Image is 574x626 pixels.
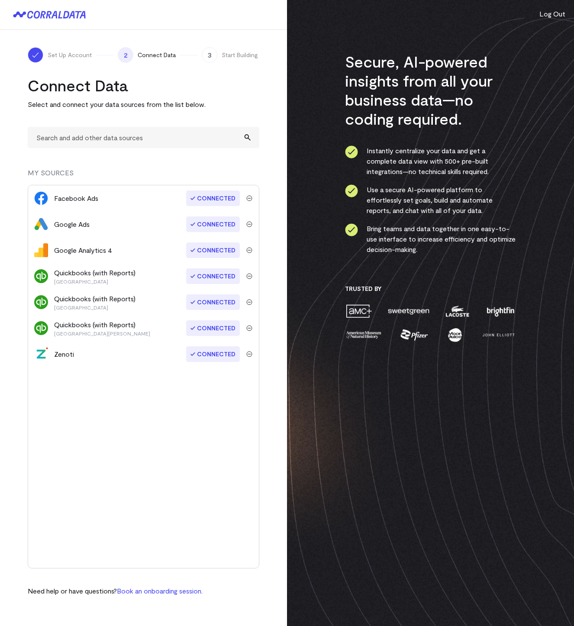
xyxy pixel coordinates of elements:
[246,195,252,201] img: trash-40e54a27.svg
[28,168,259,185] div: MY SOURCES
[246,299,252,305] img: trash-40e54a27.svg
[246,247,252,253] img: trash-40e54a27.svg
[345,223,358,236] img: ico-check-circle-4b19435c.svg
[34,191,48,205] img: facebook_ads-56946ca1.svg
[34,321,48,335] img: quickbooks-67797952.svg
[345,327,382,342] img: amnh-5afada46.png
[345,184,358,197] img: ico-check-circle-4b19435c.svg
[246,221,252,227] img: trash-40e54a27.svg
[54,304,135,311] p: [GEOGRAPHIC_DATA]
[28,76,259,95] h2: Connect Data
[54,349,74,359] div: Zenoti
[48,51,92,59] span: Set Up Account
[446,327,464,342] img: moon-juice-c312e729.png
[345,52,516,128] h3: Secure, AI-powered insights from all your business data—no coding required.
[34,243,48,257] img: google_analytics_4-4ee20295.svg
[117,587,203,595] a: Book an onboarding session.
[186,346,240,362] span: Connected
[186,216,240,232] span: Connected
[345,285,516,293] h3: Trusted By
[31,51,40,59] img: ico-check-white-5ff98cb1.svg
[28,127,259,148] input: Search and add other data sources
[202,47,217,63] span: 3
[387,303,430,319] img: sweetgreen-1d1fb32c.png
[445,303,470,319] img: lacoste-7a6b0538.png
[34,347,48,361] img: zenoti-2086f9c1.png
[481,327,516,342] img: john-elliott-25751c40.png
[400,327,429,342] img: pfizer-e137f5fc.png
[485,303,516,319] img: brightfin-a251e171.png
[34,295,48,309] img: quickbooks-67797952.svg
[246,325,252,331] img: trash-40e54a27.svg
[222,51,258,59] span: Start Building
[345,184,516,216] li: Use a secure AI-powered platform to effortlessly set goals, build and automate reports, and chat ...
[54,219,90,229] div: Google Ads
[186,320,240,336] span: Connected
[54,278,135,285] p: [GEOGRAPHIC_DATA]
[186,294,240,310] span: Connected
[345,145,516,177] li: Instantly centralize your data and get a complete data view with 500+ pre-built integrations—no t...
[345,303,373,319] img: amc-0b11a8f1.png
[34,217,48,231] img: google_ads-c8121f33.png
[54,268,135,285] div: Quickbooks (with Reports)
[54,330,150,337] p: [GEOGRAPHIC_DATA][PERSON_NAME]
[246,351,252,357] img: trash-40e54a27.svg
[54,193,98,203] div: Facebook Ads
[54,319,150,337] div: Quickbooks (with Reports)
[539,9,565,19] button: Log Out
[28,99,259,110] p: Select and connect your data sources from the list below.
[34,269,48,283] img: quickbooks-67797952.svg
[345,145,358,158] img: ico-check-circle-4b19435c.svg
[138,51,176,59] span: Connect Data
[186,268,240,284] span: Connected
[118,47,133,63] span: 2
[246,273,252,279] img: trash-40e54a27.svg
[54,245,112,255] div: Google Analytics 4
[28,586,203,596] p: Need help or have questions?
[186,190,240,206] span: Connected
[54,294,135,311] div: Quickbooks (with Reports)
[345,223,516,255] li: Bring teams and data together in one easy-to-use interface to increase efficiency and optimize de...
[186,242,240,258] span: Connected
